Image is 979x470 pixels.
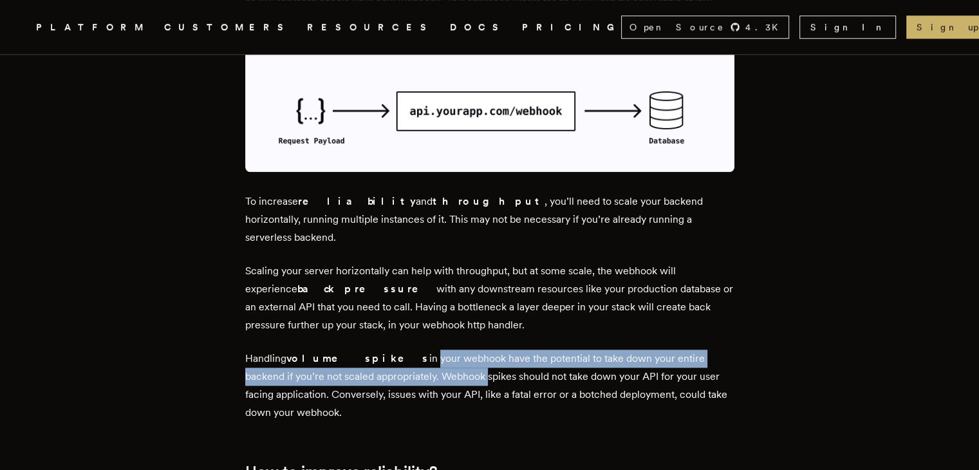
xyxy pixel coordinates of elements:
[245,262,734,334] p: Scaling your server horizontally can help with throughput, but at some scale, the webhook will ex...
[433,195,545,207] strong: throughput
[245,350,734,422] p: Handling in your webhook have the potential to take down your entire backend if you’re not scaled...
[629,21,725,33] span: Open Source
[522,19,621,35] a: PRICING
[450,19,507,35] a: DOCS
[298,195,416,207] strong: reliability
[307,19,434,35] button: RESOURCES
[297,283,436,295] strong: back pressure
[245,193,734,247] p: To increase and , you’ll need to scale your backend horizontally, running multiple instances of i...
[745,21,786,33] span: 4.3 K
[36,19,149,35] button: PLATFORM
[245,50,734,172] img: A simple webhook as part of your API server
[164,19,292,35] a: CUSTOMERS
[286,352,429,364] strong: volume spikes
[799,15,896,39] a: Sign In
